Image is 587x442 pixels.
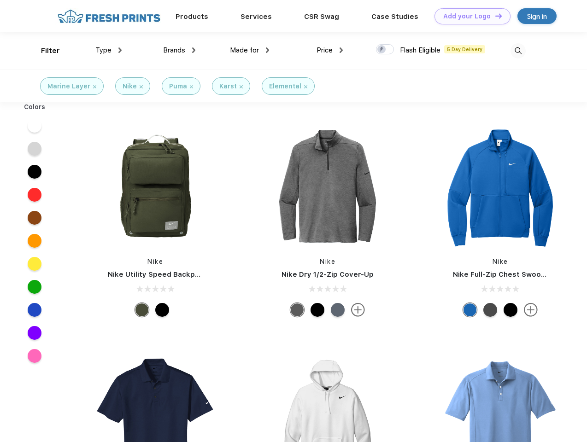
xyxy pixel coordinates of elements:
[439,125,562,248] img: func=resize&h=266
[135,303,149,317] div: Cargo Khaki
[118,47,122,53] img: dropdown.png
[269,81,301,91] div: Elemental
[493,258,508,265] a: Nike
[400,46,440,54] span: Flash Eligible
[351,303,365,317] img: more.svg
[155,303,169,317] div: Black
[241,12,272,21] a: Services
[240,85,243,88] img: filter_cancel.svg
[219,81,237,91] div: Karst
[17,102,53,112] div: Colors
[444,45,485,53] span: 5 Day Delivery
[108,270,207,279] a: Nike Utility Speed Backpack
[453,270,575,279] a: Nike Full-Zip Chest Swoosh Jacket
[163,46,185,54] span: Brands
[304,12,339,21] a: CSR Swag
[123,81,137,91] div: Nike
[511,43,526,58] img: desktop_search.svg
[176,12,208,21] a: Products
[517,8,557,24] a: Sign in
[527,11,547,22] div: Sign in
[443,12,491,20] div: Add your Logo
[317,46,333,54] span: Price
[340,47,343,53] img: dropdown.png
[94,125,217,248] img: func=resize&h=266
[140,85,143,88] img: filter_cancel.svg
[290,303,304,317] div: Black Heather
[266,47,269,53] img: dropdown.png
[95,46,112,54] span: Type
[483,303,497,317] div: Anthracite
[169,81,187,91] div: Puma
[190,85,193,88] img: filter_cancel.svg
[147,258,163,265] a: Nike
[463,303,477,317] div: Royal
[311,303,324,317] div: Black
[41,46,60,56] div: Filter
[230,46,259,54] span: Made for
[47,81,90,91] div: Marine Layer
[495,13,502,18] img: DT
[304,85,307,88] img: filter_cancel.svg
[524,303,538,317] img: more.svg
[320,258,335,265] a: Nike
[93,85,96,88] img: filter_cancel.svg
[331,303,345,317] div: Navy Heather
[55,8,163,24] img: fo%20logo%202.webp
[266,125,389,248] img: func=resize&h=266
[192,47,195,53] img: dropdown.png
[282,270,374,279] a: Nike Dry 1/2-Zip Cover-Up
[504,303,517,317] div: Black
